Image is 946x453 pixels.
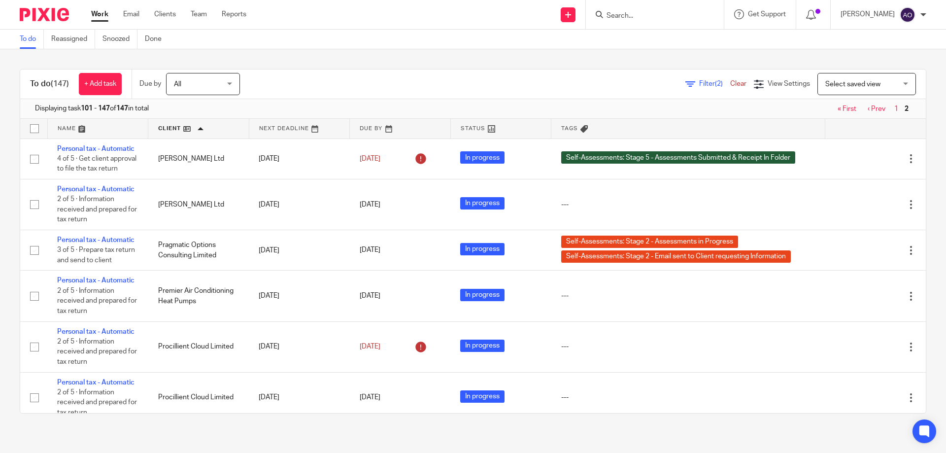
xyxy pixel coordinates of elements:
[561,200,815,209] div: ---
[20,8,69,21] img: Pixie
[360,201,380,208] span: [DATE]
[838,105,856,112] a: « First
[51,80,69,88] span: (147)
[148,139,249,179] td: [PERSON_NAME] Ltd
[460,390,505,403] span: In progress
[902,103,911,115] span: 2
[561,342,815,351] div: ---
[139,79,161,89] p: Due by
[57,328,135,335] a: Personal tax - Automatic
[249,372,350,423] td: [DATE]
[57,196,137,223] span: 2 of 5 · Information received and prepared for tax return
[30,79,69,89] h1: To do
[360,394,380,401] span: [DATE]
[57,237,135,244] a: Personal tax - Automatic
[699,80,730,87] span: Filter
[360,155,380,162] span: [DATE]
[561,236,738,248] span: Self-Assessments: Stage 2 - Assessments in Progress
[841,9,895,19] p: [PERSON_NAME]
[715,80,723,87] span: (2)
[148,321,249,372] td: Procillient Cloud Limited
[868,105,885,112] a: ‹ Prev
[360,343,380,350] span: [DATE]
[148,271,249,321] td: Premier Air Conditioning Heat Pumps
[249,271,350,321] td: [DATE]
[460,289,505,301] span: In progress
[460,243,505,255] span: In progress
[249,230,350,271] td: [DATE]
[360,292,380,299] span: [DATE]
[57,389,137,416] span: 2 of 5 · Information received and prepared for tax return
[900,7,915,23] img: svg%3E
[20,30,44,49] a: To do
[123,9,139,19] a: Email
[148,230,249,271] td: Pragmatic Options Consulting Limited
[102,30,137,49] a: Snoozed
[561,392,815,402] div: ---
[57,155,136,173] span: 4 of 5 · Get client approval to file the tax return
[81,105,110,112] b: 101 - 147
[894,105,898,112] a: 1
[57,247,135,264] span: 3 of 5 · Prepare tax return and send to client
[51,30,95,49] a: Reassigned
[154,9,176,19] a: Clients
[249,321,350,372] td: [DATE]
[460,151,505,164] span: In progress
[561,250,791,263] span: Self-Assessments: Stage 2 - Email sent to Client requesting Information
[460,197,505,209] span: In progress
[768,80,810,87] span: View Settings
[57,379,135,386] a: Personal tax - Automatic
[79,73,122,95] a: + Add task
[748,11,786,18] span: Get Support
[249,179,350,230] td: [DATE]
[145,30,169,49] a: Done
[57,277,135,284] a: Personal tax - Automatic
[148,372,249,423] td: Procillient Cloud Limited
[561,151,795,164] span: Self-Assessments: Stage 5 - Assessments Submitted & Receipt In Folder
[57,145,135,152] a: Personal tax - Automatic
[116,105,128,112] b: 147
[57,186,135,193] a: Personal tax - Automatic
[91,9,108,19] a: Work
[148,179,249,230] td: [PERSON_NAME] Ltd
[249,139,350,179] td: [DATE]
[730,80,746,87] a: Clear
[360,247,380,254] span: [DATE]
[561,291,815,301] div: ---
[57,338,137,365] span: 2 of 5 · Information received and prepared for tax return
[561,126,578,131] span: Tags
[222,9,246,19] a: Reports
[57,287,137,314] span: 2 of 5 · Information received and prepared for tax return
[833,105,911,113] nav: pager
[825,81,880,88] span: Select saved view
[460,340,505,352] span: In progress
[35,104,149,113] span: Displaying task of in total
[606,12,694,21] input: Search
[174,81,181,88] span: All
[191,9,207,19] a: Team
